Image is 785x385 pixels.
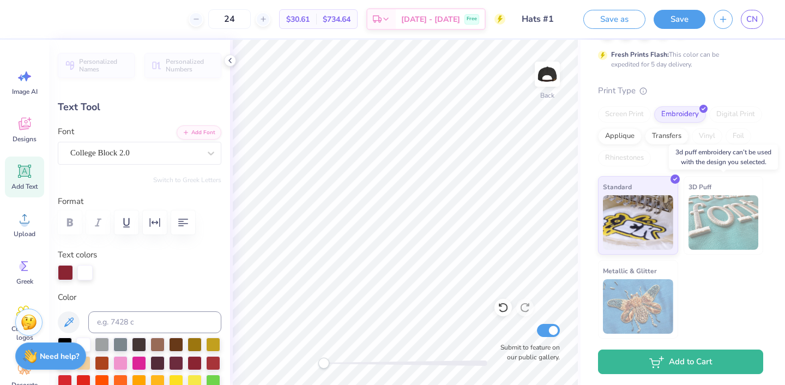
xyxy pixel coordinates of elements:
[58,100,221,115] div: Text Tool
[286,14,310,25] span: $30.61
[689,195,759,250] img: 3D Puff
[669,145,778,170] div: 3d puff embroidery can’t be used with the design you selected.
[58,125,74,138] label: Font
[598,106,651,123] div: Screen Print
[153,176,221,184] button: Switch to Greek Letters
[540,91,554,100] div: Back
[598,85,763,97] div: Print Type
[645,128,689,145] div: Transfers
[166,58,215,73] span: Personalized Numbers
[603,195,673,250] img: Standard
[16,277,33,286] span: Greek
[12,87,38,96] span: Image AI
[514,8,567,30] input: Untitled Design
[598,150,651,166] div: Rhinestones
[177,125,221,140] button: Add Font
[689,181,711,192] span: 3D Puff
[603,279,673,334] img: Metallic & Glitter
[401,14,460,25] span: [DATE] - [DATE]
[611,50,745,69] div: This color can be expedited for 5 day delivery.
[598,128,642,145] div: Applique
[741,10,763,29] a: CN
[467,15,477,23] span: Free
[494,342,560,362] label: Submit to feature on our public gallery.
[603,265,657,276] span: Metallic & Glitter
[58,291,221,304] label: Color
[144,53,221,78] button: Personalized Numbers
[7,324,43,342] span: Clipart & logos
[318,358,329,369] div: Accessibility label
[40,351,79,362] strong: Need help?
[58,195,221,208] label: Format
[13,135,37,143] span: Designs
[726,128,751,145] div: Foil
[709,106,762,123] div: Digital Print
[58,53,135,78] button: Personalized Names
[88,311,221,333] input: e.g. 7428 c
[746,13,758,26] span: CN
[598,350,763,374] button: Add to Cart
[79,58,128,73] span: Personalized Names
[654,106,706,123] div: Embroidery
[536,63,558,85] img: Back
[654,10,705,29] button: Save
[692,128,722,145] div: Vinyl
[11,182,38,191] span: Add Text
[611,50,669,59] strong: Fresh Prints Flash:
[58,249,97,261] label: Text colors
[14,230,35,238] span: Upload
[323,14,351,25] span: $734.64
[583,10,645,29] button: Save as
[603,181,632,192] span: Standard
[208,9,251,29] input: – –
